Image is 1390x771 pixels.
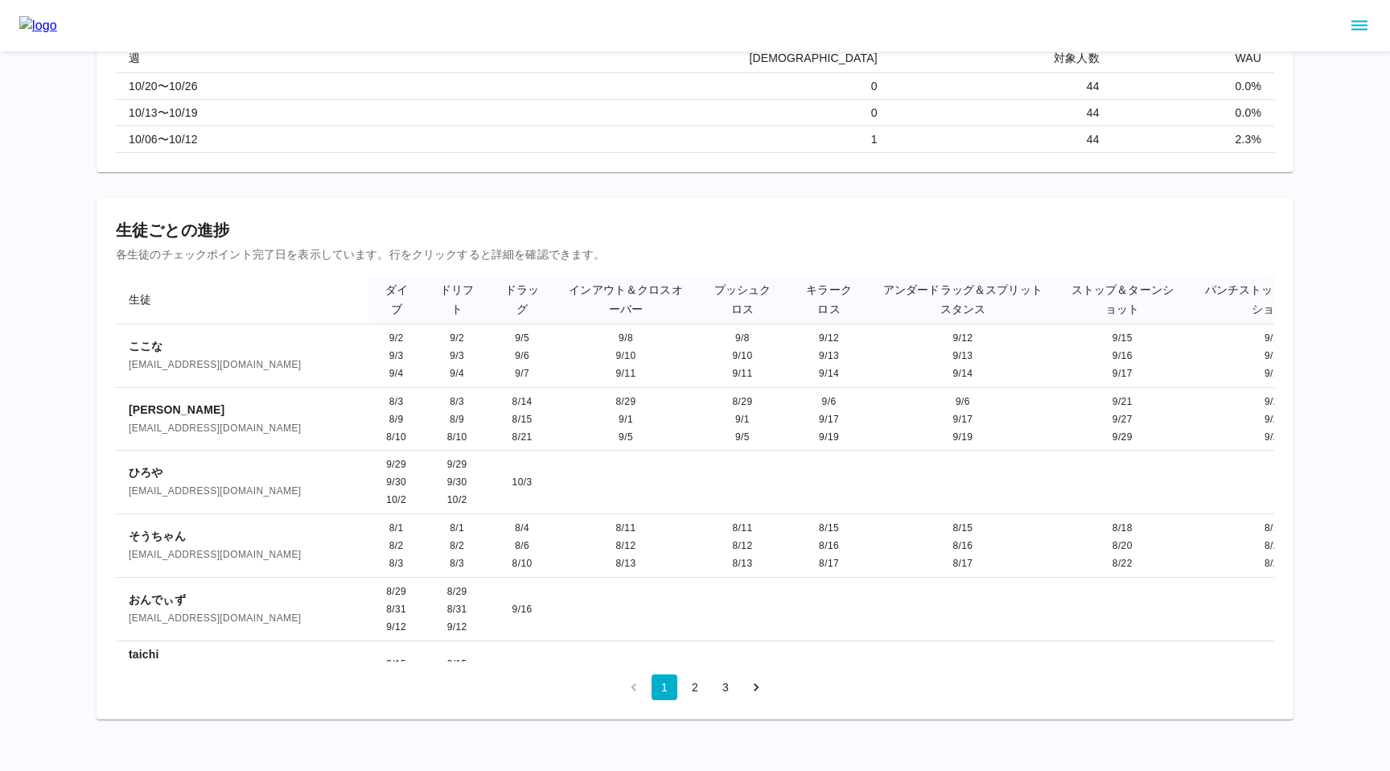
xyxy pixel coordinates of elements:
span: [EMAIL_ADDRESS][DOMAIN_NAME] [129,484,356,500]
nav: pagination navigation [619,674,771,700]
button: Go to page 3 [713,674,738,700]
td: 1 [411,126,890,152]
span: 9/8 9/10 9/11 [733,332,753,379]
span: 9/21 9/27 9/29 [1265,396,1285,443]
th: インアウト＆クロスオーバー [555,275,697,324]
span: [EMAIL_ADDRESS][DOMAIN_NAME] [129,421,356,437]
span: 9/15 9/16 9/17 [1112,332,1133,379]
th: ドリフト [425,275,490,324]
span: 8/29 9/1 9/5 [616,396,636,443]
span: 8/11 8/12 8/13 [616,522,636,569]
p: そうちゃん [129,528,356,544]
span: 8/11 8/12 8/13 [733,522,753,569]
img: logo [19,16,57,35]
th: WAU [1112,43,1274,73]
span: 8/3 8/9 8/10 [447,396,467,443]
span: 8/29 9/1 9/5 [733,396,753,443]
span: 10/3 [512,476,533,488]
th: 生徒 [116,275,368,324]
p: 各生徒のチェックポイント完了日を表示しています。行をクリックすると詳細を確認できます。 [116,246,1274,262]
span: 8/15 8/16 8/17 [952,522,973,569]
p: ひろや [129,464,356,480]
span: 8/1 8/2 8/3 [389,522,404,569]
th: キラークロス [788,275,870,324]
th: 週 [116,43,411,73]
span: 9/12 9/13 9/14 [819,332,839,379]
p: ここな [129,338,356,354]
h6: 生徒ごとの進捗 [116,217,1274,243]
td: 10/06〜10/12 [116,126,411,152]
th: プッシュクロス [697,275,788,324]
span: 8/18 8/20 8/22 [1265,522,1285,569]
button: Go to next page [743,674,769,700]
th: アンダードラッグ＆スプリットスタンス [870,275,1055,324]
td: 2.3 % [1112,126,1274,152]
span: 8/29 8/31 9/12 [386,586,406,633]
span: 9/8 9/10 9/11 [616,332,636,379]
span: 8/15 8/16 8/17 [819,522,839,569]
td: 0 [411,72,890,99]
span: 8/18 8/20 8/22 [1112,522,1133,569]
p: [PERSON_NAME] [129,402,356,418]
td: 0.0 % [1112,99,1274,126]
td: 10/13〜10/19 [116,99,411,126]
span: 9/6 9/17 9/19 [952,396,973,443]
span: 9/2 9/3 9/4 [450,332,464,379]
span: 8/4 8/6 8/10 [512,522,533,569]
th: ストップ＆ターンショット [1055,275,1189,324]
span: [EMAIL_ADDRESS][DOMAIN_NAME] [129,547,356,563]
span: 9/21 9/27 9/29 [1112,396,1133,443]
span: 9/29 9/30 10/2 [447,459,467,505]
span: 9/16 [512,604,533,615]
td: 44 [890,126,1112,152]
th: パンチストップ プルアップショット [1189,275,1359,324]
td: 0.0 % [1112,72,1274,99]
span: 9/2 9/3 9/4 [389,332,404,379]
span: 8/1 8/2 8/3 [450,522,464,569]
th: ドラッグ [490,275,555,324]
span: [EMAIL_ADDRESS][DOMAIN_NAME] [129,357,356,373]
td: 0 [411,99,890,126]
span: 9/12 9/13 9/14 [952,332,973,379]
span: 9/15 9/16 9/17 [1265,332,1285,379]
th: 対象人数 [890,43,1112,73]
th: [DEMOGRAPHIC_DATA] [411,43,890,73]
span: 9/6 9/17 9/19 [819,396,839,443]
button: Go to page 2 [682,674,708,700]
span: [EMAIL_ADDRESS][DOMAIN_NAME] [129,611,356,627]
span: 9/5 9/6 9/7 [515,332,529,379]
button: page 1 [652,674,677,700]
p: taichi [129,646,356,662]
td: 44 [890,99,1112,126]
p: おんでぃず [129,592,356,608]
span: 8/14 8/15 8/21 [512,396,533,443]
span: 8/29 8/31 9/12 [447,586,467,633]
span: 9/15 [447,658,467,670]
th: ダイブ [368,275,425,324]
span: 9/15 [386,658,406,670]
span: 9/29 9/30 10/2 [386,459,406,505]
button: sidemenu [1346,12,1373,39]
td: 10/20〜10/26 [116,72,411,99]
span: 8/3 8/9 8/10 [386,396,406,443]
td: 44 [890,72,1112,99]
